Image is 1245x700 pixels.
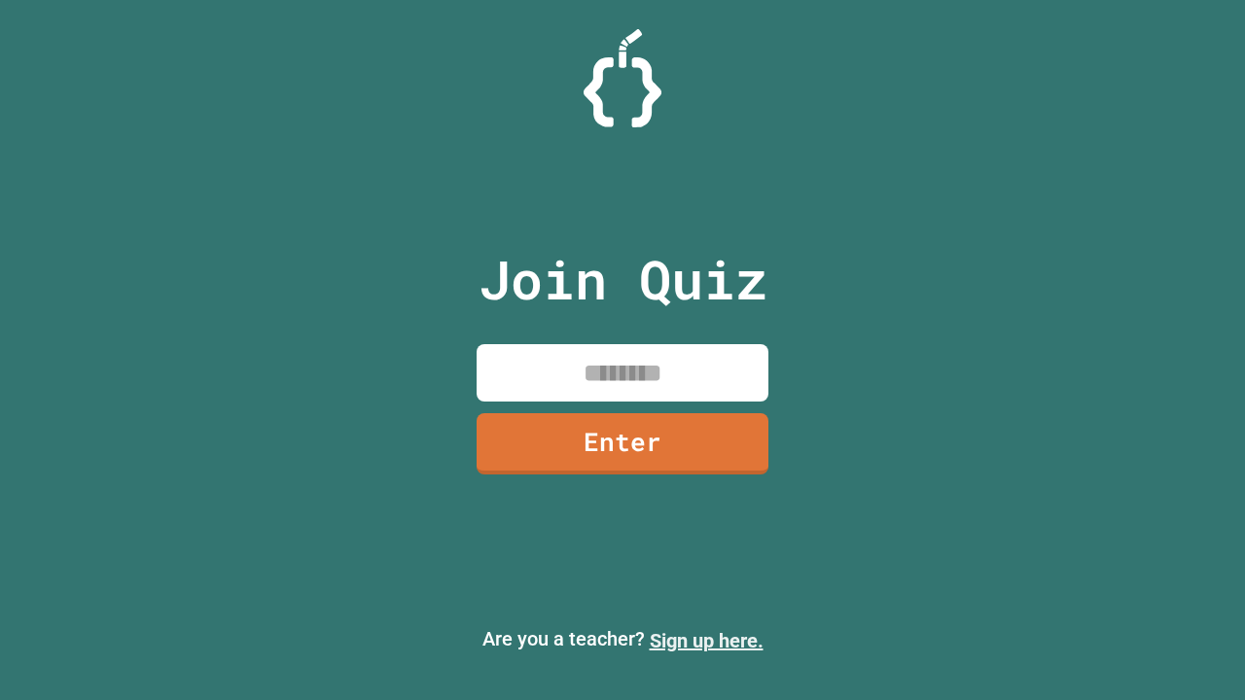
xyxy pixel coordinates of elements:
iframe: chat widget [1084,538,1226,620]
img: Logo.svg [584,29,661,127]
p: Are you a teacher? [16,624,1229,655]
p: Join Quiz [479,239,767,320]
a: Sign up here. [650,629,764,652]
iframe: chat widget [1163,622,1226,681]
a: Enter [477,413,768,474]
